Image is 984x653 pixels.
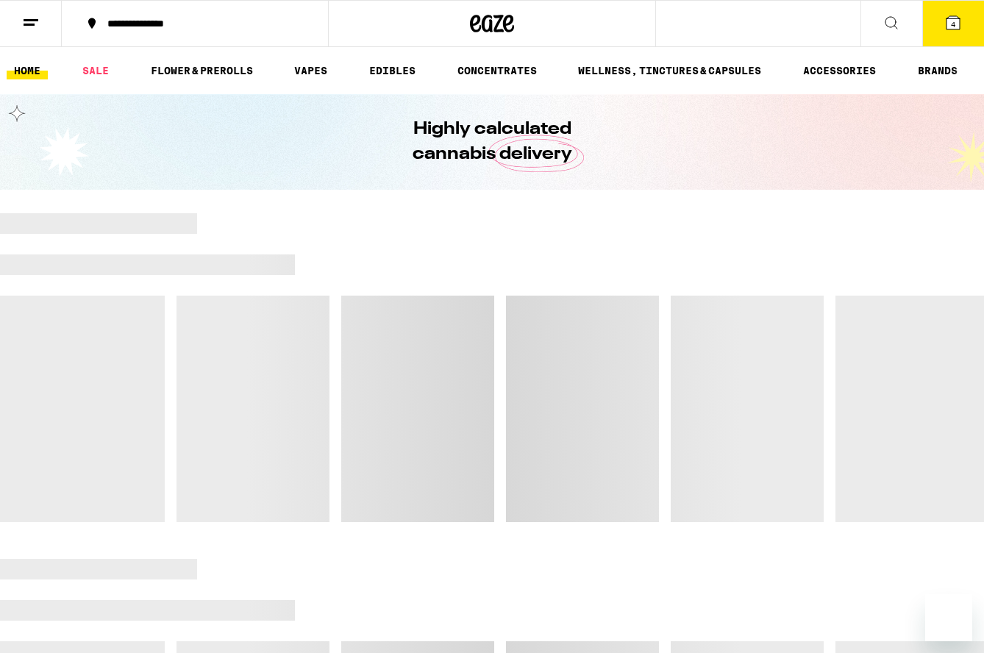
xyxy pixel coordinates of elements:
a: VAPES [287,62,335,79]
a: FLOWER & PREROLLS [143,62,260,79]
a: HOME [7,62,48,79]
button: 4 [922,1,984,46]
a: ACCESSORIES [796,62,883,79]
a: CONCENTRATES [450,62,544,79]
span: 4 [951,20,955,29]
a: BRANDS [910,62,965,79]
a: WELLNESS, TINCTURES & CAPSULES [571,62,769,79]
a: SALE [75,62,116,79]
a: EDIBLES [362,62,423,79]
h1: Highly calculated cannabis delivery [371,117,613,167]
iframe: Button to launch messaging window [925,594,972,641]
